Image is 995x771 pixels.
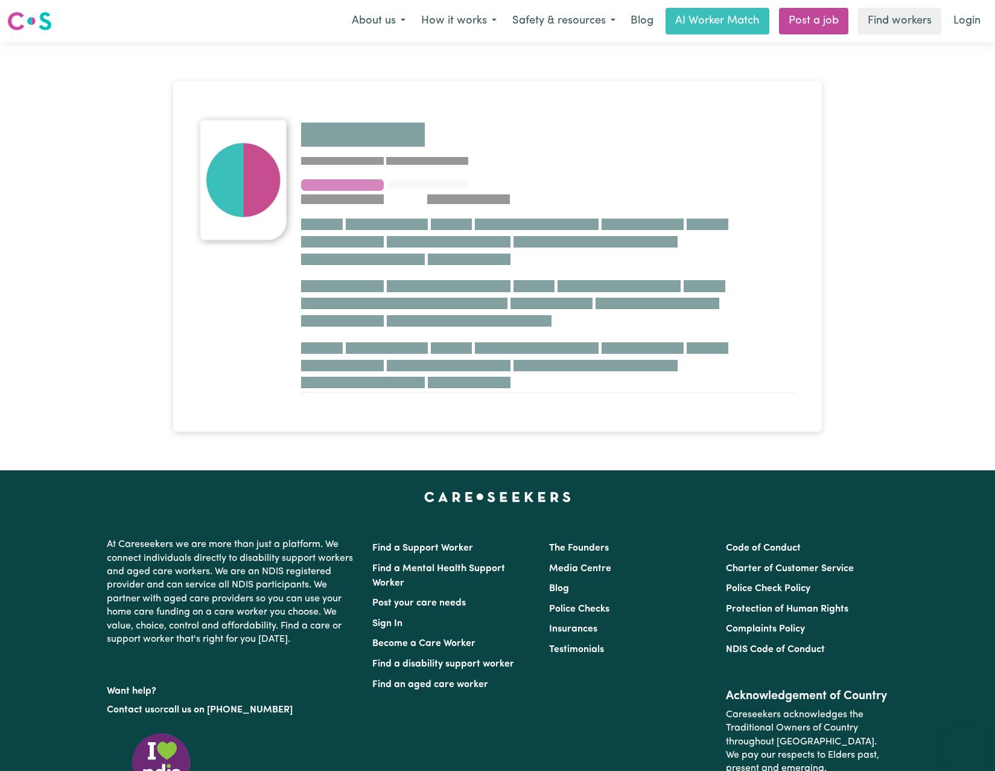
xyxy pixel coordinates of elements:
a: Post a job [779,8,848,34]
a: Blog [549,584,569,593]
a: Testimonials [549,645,604,654]
a: Find a Support Worker [372,543,473,553]
a: Contact us [107,705,154,715]
p: or [107,699,358,721]
button: How it works [413,8,504,34]
a: Blog [623,8,661,34]
iframe: Button to launch messaging window [947,723,985,761]
a: Find a Mental Health Support Worker [372,564,505,588]
a: Find a disability support worker [372,659,514,669]
a: Sign In [372,619,402,629]
a: call us on [PHONE_NUMBER] [164,705,293,715]
a: Police Checks [549,604,609,614]
button: Safety & resources [504,8,623,34]
a: Police Check Policy [726,584,810,593]
a: Protection of Human Rights [726,604,848,614]
a: Login [946,8,988,34]
a: Become a Care Worker [372,639,475,648]
h2: Acknowledgement of Country [726,689,888,703]
p: At Careseekers we are more than just a platform. We connect individuals directly to disability su... [107,533,358,651]
img: Careseekers logo [7,10,52,32]
p: Want help? [107,680,358,698]
a: Complaints Policy [726,624,805,634]
a: NDIS Code of Conduct [726,645,825,654]
a: Media Centre [549,564,611,574]
a: AI Worker Match [666,8,769,34]
a: Charter of Customer Service [726,564,854,574]
a: The Founders [549,543,609,553]
a: Post your care needs [372,598,466,608]
a: Careseekers logo [7,7,52,35]
a: Find an aged care worker [372,680,488,689]
a: Careseekers home page [424,492,571,502]
a: Code of Conduct [726,543,801,553]
a: Insurances [549,624,597,634]
a: Find workers [858,8,941,34]
button: About us [344,8,413,34]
